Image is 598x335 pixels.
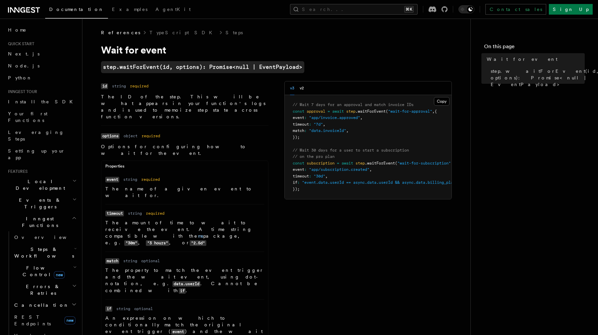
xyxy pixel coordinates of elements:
code: "2.5d" [190,240,206,246]
span: .waitForEvent [365,161,395,166]
span: Local Development [5,178,72,191]
p: The property to match the event trigger and the wait event, using dot-notation, e.g. . Cannot be ... [105,267,264,294]
span: : [309,174,311,178]
button: Local Development [5,175,78,194]
span: }); [293,187,300,191]
span: Events & Triggers [5,197,72,210]
span: // Wait 30 days for a user to start a subscription [293,148,409,153]
span: const [293,109,304,114]
button: Toggle dark mode [458,5,474,13]
dd: string [123,177,137,182]
dd: optional [134,306,153,311]
a: Overview [12,231,78,243]
button: Cancellation [12,299,78,311]
kbd: ⌘K [404,6,414,13]
h1: Wait for event [101,44,367,56]
button: v3 [290,81,294,95]
div: Properties [101,164,268,172]
a: Steps [226,29,243,36]
a: Node.js [5,60,78,72]
span: Home [8,27,27,33]
span: = [337,161,339,166]
dd: required [130,83,149,89]
span: Documentation [49,7,104,12]
span: Inngest tour [5,89,37,94]
code: id [101,83,108,89]
span: .waitForEvent [355,109,386,114]
span: "7d" [314,122,323,127]
code: event [171,329,185,335]
dd: optional [141,258,160,264]
a: ms [198,233,203,239]
span: step [346,109,355,114]
a: Contact sales [485,4,546,15]
dd: string [112,83,126,89]
code: match [105,258,119,264]
code: timeout [105,211,124,216]
button: Events & Triggers [5,194,78,213]
a: Sign Up [549,4,593,15]
a: Documentation [45,2,108,19]
span: , [346,128,349,133]
button: Search...⌘K [290,4,418,15]
span: }); [293,135,300,140]
span: const [293,161,304,166]
dd: required [142,133,160,139]
span: timeout [293,122,309,127]
a: Wait for event [484,53,585,65]
dd: string [128,211,142,216]
a: step.waitForEvent(id, options): Promise<null | EventPayload> [101,61,304,73]
span: Steps & Workflows [12,246,74,259]
span: ( [386,109,388,114]
span: , [325,174,328,178]
button: Flow Controlnew [12,262,78,280]
p: The ID of the step. This will be what appears in your function's logs and is used to memoize step... [101,93,268,120]
span: Overview [14,235,83,240]
span: Your first Functions [8,111,48,123]
span: : [304,167,307,172]
span: event [293,167,304,172]
p: The amount of time to wait to receive the event. A time string compatible with the package, e.g. ... [105,219,264,246]
span: = [328,109,330,114]
span: "30d" [314,174,325,178]
a: Setting up your app [5,145,78,164]
dd: required [141,177,160,182]
span: Wait for event [487,56,557,62]
span: Setting up your app [8,148,65,160]
span: , [451,161,453,166]
span: Install the SDK [8,99,77,104]
span: Features [5,169,28,174]
h4: On this page [484,43,585,53]
span: : [304,115,307,120]
a: Examples [108,2,151,18]
span: step [355,161,365,166]
span: // Wait 7 days for an approval and match invoice IDs [293,102,414,107]
span: References [101,29,140,36]
p: The name of a given event to wait for. [105,185,264,199]
span: "event.data.userId == async.data.userId && async.data.billing_plan == 'pro'" [302,180,479,185]
code: event [105,177,119,182]
button: v2 [300,81,304,95]
span: "app/invoice.approved" [309,115,360,120]
button: Steps & Workflows [12,243,78,262]
span: Quick start [5,41,34,47]
dd: string [116,306,130,311]
button: Copy [434,97,449,106]
span: await [342,161,353,166]
span: await [332,109,344,114]
a: step.waitForEvent(id, options): Promise<null | EventPayload> [488,65,585,90]
span: new [54,271,65,279]
span: , [369,167,372,172]
a: TypeScript SDK [149,29,216,36]
span: match [293,128,304,133]
span: Errors & Retries [12,283,72,296]
span: : [297,180,300,185]
dd: string [123,258,137,264]
span: Next.js [8,51,40,56]
code: "30m" [124,240,138,246]
a: Python [5,72,78,84]
span: AgentKit [155,7,191,12]
span: // on the pro plan [293,154,335,159]
span: Inngest Functions [5,215,72,229]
